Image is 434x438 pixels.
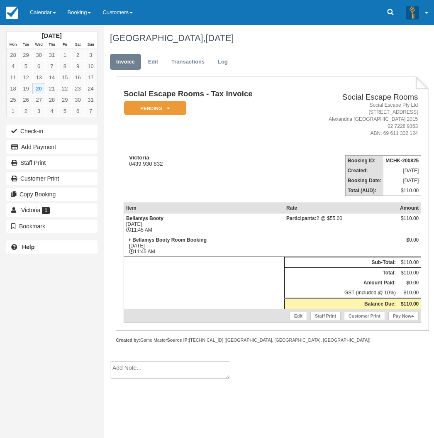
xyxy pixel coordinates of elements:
[45,40,58,49] th: Thu
[286,215,317,221] strong: Participants
[132,237,207,243] strong: Bellamys Booty Room Booking
[398,203,421,213] th: Amount
[124,203,284,213] th: Item
[84,105,97,117] a: 7
[32,61,45,72] a: 6
[124,101,186,115] em: Pending
[59,40,71,49] th: Fri
[116,338,140,343] strong: Created by:
[110,33,423,43] h1: [GEOGRAPHIC_DATA],
[59,49,71,61] a: 1
[6,125,98,138] button: Check-in
[32,105,45,117] a: 3
[284,257,398,268] th: Sub-Total:
[385,158,419,164] strong: MCHK-200825
[398,288,421,299] td: $10.00
[20,49,32,61] a: 29
[7,83,20,94] a: 18
[20,94,32,105] a: 26
[284,213,398,235] td: 2 @ $55.00
[110,54,141,70] a: Invoice
[142,54,164,70] a: Edit
[45,83,58,94] a: 21
[71,105,84,117] a: 6
[297,102,418,137] address: Social Escape Pty Ltd [STREET_ADDRESS] Alexandria [GEOGRAPHIC_DATA] 2015 02 7228 9363 ABN: 69 611...
[20,72,32,83] a: 12
[59,83,71,94] a: 22
[124,90,294,98] h1: Social Escape Rooms - Tax Invoice
[398,278,421,288] td: $0.00
[84,40,97,49] th: Sun
[22,244,34,250] b: Help
[71,40,84,49] th: Sat
[84,72,97,83] a: 17
[212,54,234,70] a: Log
[284,268,398,278] th: Total:
[7,105,20,117] a: 1
[32,94,45,105] a: 27
[59,72,71,83] a: 15
[400,215,419,228] div: $110.00
[6,140,98,154] button: Add Payment
[71,61,84,72] a: 9
[45,94,58,105] a: 28
[20,105,32,117] a: 2
[20,40,32,49] th: Tue
[388,312,419,320] a: Pay Now
[284,299,398,309] th: Balance Due:
[59,61,71,72] a: 8
[406,6,419,19] img: A3
[345,166,383,176] th: Created:
[32,49,45,61] a: 30
[7,61,20,72] a: 4
[6,203,98,217] a: Victoria 1
[7,49,20,61] a: 28
[206,33,234,43] span: [DATE]
[71,94,84,105] a: 30
[42,207,50,214] span: 1
[7,72,20,83] a: 11
[345,156,383,166] th: Booking ID:
[6,188,98,201] button: Copy Booking
[284,288,398,299] td: GST (Included @ 10%)
[6,156,98,169] a: Staff Print
[32,83,45,94] a: 20
[400,237,419,250] div: $0.00
[45,49,58,61] a: 31
[32,72,45,83] a: 13
[124,235,284,257] td: [DATE] 11:45 AM
[71,49,84,61] a: 2
[84,83,97,94] a: 24
[344,312,385,320] a: Customer Print
[383,186,421,196] td: $110.00
[398,257,421,268] td: $110.00
[290,312,307,320] a: Edit
[345,186,383,196] th: Total (AUD):
[6,172,98,185] a: Customer Print
[126,215,163,221] strong: Bellamys Booty
[124,100,183,116] a: Pending
[42,32,61,39] strong: [DATE]
[59,94,71,105] a: 29
[84,61,97,72] a: 10
[32,40,45,49] th: Wed
[165,54,211,70] a: Transactions
[383,166,421,176] td: [DATE]
[84,94,97,105] a: 31
[6,220,98,233] button: Bookmark
[6,7,18,19] img: checkfront-main-nav-mini-logo.png
[284,278,398,288] th: Amount Paid:
[398,268,421,278] td: $110.00
[297,93,418,102] h2: Social Escape Rooms
[7,94,20,105] a: 25
[21,207,40,213] span: Victoria
[383,176,421,186] td: [DATE]
[284,203,398,213] th: Rate
[310,312,341,320] a: Staff Print
[84,49,97,61] a: 3
[7,40,20,49] th: Mon
[129,154,149,161] strong: Victoria
[345,176,383,186] th: Booking Date:
[116,337,429,343] div: Game Master [TECHNICAL_ID] ([GEOGRAPHIC_DATA], [GEOGRAPHIC_DATA], [GEOGRAPHIC_DATA])
[71,83,84,94] a: 23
